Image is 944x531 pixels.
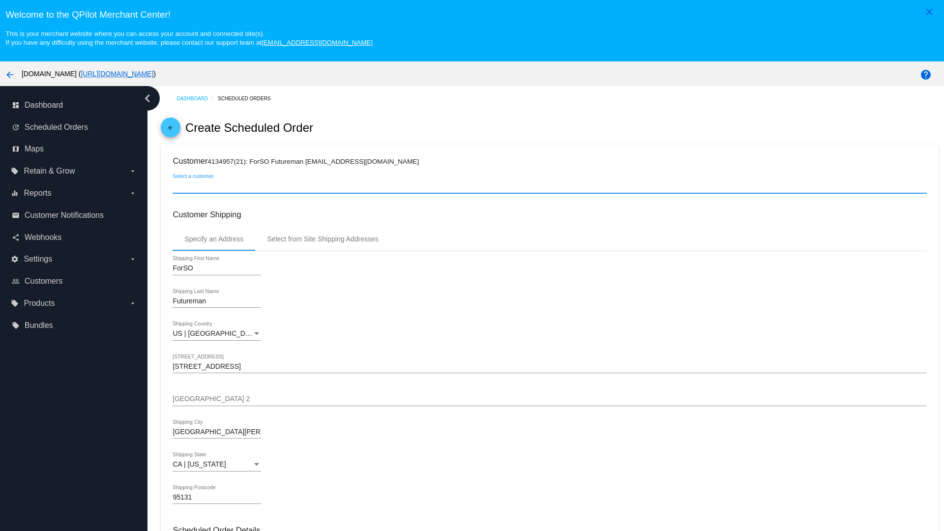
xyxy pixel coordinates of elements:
i: chevron_left [140,90,155,106]
input: Shipping City [173,428,261,436]
small: 4134957(21): ForSO Futureman [EMAIL_ADDRESS][DOMAIN_NAME] [207,158,419,165]
i: local_offer [12,322,20,329]
a: email Customer Notifications [12,207,137,223]
i: settings [11,255,19,263]
a: map Maps [12,141,137,157]
span: Bundles [25,321,53,330]
a: Dashboard [177,91,218,106]
span: Retain & Grow [24,167,75,176]
input: Shipping Street 1 [173,363,926,371]
small: This is your merchant website where you can access your account and connected site(s). If you hav... [5,30,372,46]
span: Products [24,299,55,308]
span: US | [GEOGRAPHIC_DATA] [173,329,260,337]
i: email [12,211,20,219]
input: Select a customer [173,182,926,190]
i: update [12,123,20,131]
span: CA | [US_STATE] [173,460,226,468]
span: Customer Notifications [25,211,104,220]
i: arrow_drop_down [129,189,137,197]
a: share Webhooks [12,230,137,245]
span: Scheduled Orders [25,123,88,132]
i: arrow_drop_down [129,255,137,263]
i: equalizer [11,189,19,197]
a: [URL][DOMAIN_NAME] [81,70,153,78]
i: share [12,234,20,241]
input: Shipping Last Name [173,297,261,305]
i: people_outline [12,277,20,285]
span: Reports [24,189,51,198]
i: map [12,145,20,153]
mat-select: Shipping Country [173,330,261,338]
h3: Customer [173,156,926,166]
mat-select: Shipping State [173,461,261,469]
mat-icon: help [920,69,932,81]
span: Customers [25,277,62,286]
i: local_offer [11,299,19,307]
span: Maps [25,145,44,153]
div: Select from Site Shipping Addresses [267,235,378,243]
input: Shipping Street 2 [173,395,926,403]
i: local_offer [11,167,19,175]
a: dashboard Dashboard [12,97,137,113]
span: Dashboard [25,101,63,110]
mat-icon: arrow_back [165,124,177,136]
input: Shipping Postcode [173,494,261,501]
h2: Create Scheduled Order [185,121,313,135]
h3: Customer Shipping [173,210,926,219]
mat-icon: close [923,6,935,18]
a: people_outline Customers [12,273,137,289]
a: Scheduled Orders [218,91,279,106]
i: dashboard [12,101,20,109]
h3: Welcome to the QPilot Merchant Center! [5,9,938,20]
a: update Scheduled Orders [12,119,137,135]
span: Settings [24,255,52,264]
div: Specify an Address [184,235,243,243]
i: arrow_drop_down [129,167,137,175]
a: local_offer Bundles [12,318,137,333]
span: Webhooks [25,233,61,242]
a: [EMAIL_ADDRESS][DOMAIN_NAME] [262,39,373,46]
i: arrow_drop_down [129,299,137,307]
input: Shipping First Name [173,265,261,272]
span: [DOMAIN_NAME] ( ) [22,70,156,78]
mat-icon: arrow_back [4,69,16,81]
